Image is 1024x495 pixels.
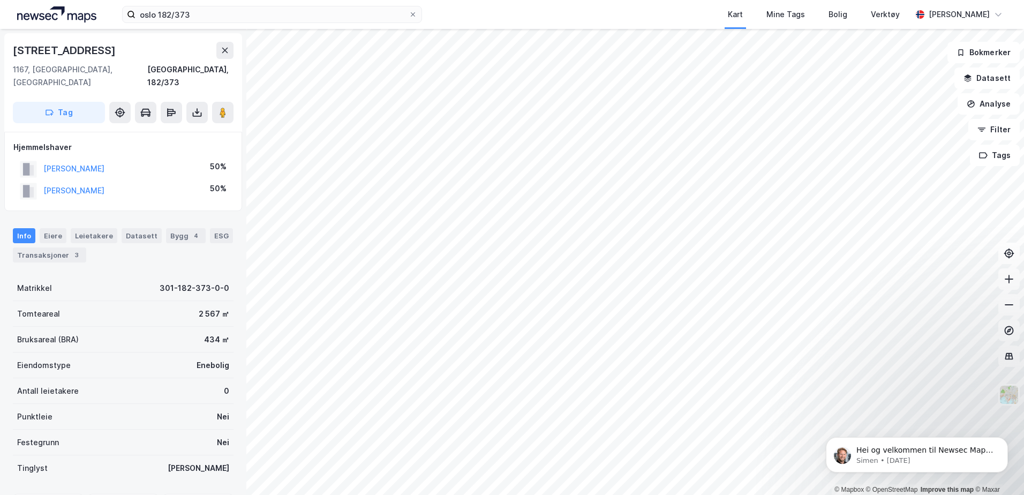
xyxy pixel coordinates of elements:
[921,486,974,493] a: Improve this map
[999,385,1019,405] img: Z
[947,42,1020,63] button: Bokmerker
[17,307,60,320] div: Tomteareal
[17,436,59,449] div: Festegrunn
[810,415,1024,490] iframe: Intercom notifications message
[210,160,227,173] div: 50%
[17,282,52,295] div: Matrikkel
[954,67,1020,89] button: Datasett
[13,228,35,243] div: Info
[834,486,864,493] a: Mapbox
[13,141,233,154] div: Hjemmelshaver
[210,182,227,195] div: 50%
[17,410,52,423] div: Punktleie
[135,6,409,22] input: Søk på adresse, matrikkel, gårdeiere, leietakere eller personer
[968,119,1020,140] button: Filter
[17,462,48,475] div: Tinglyst
[122,228,162,243] div: Datasett
[199,307,229,320] div: 2 567 ㎡
[17,359,71,372] div: Eiendomstype
[766,8,805,21] div: Mine Tags
[40,228,66,243] div: Eiere
[217,410,229,423] div: Nei
[17,333,79,346] div: Bruksareal (BRA)
[929,8,990,21] div: [PERSON_NAME]
[13,42,118,59] div: [STREET_ADDRESS]
[217,436,229,449] div: Nei
[970,145,1020,166] button: Tags
[166,228,206,243] div: Bygg
[191,230,201,241] div: 4
[958,93,1020,115] button: Analyse
[71,228,117,243] div: Leietakere
[17,6,96,22] img: logo.a4113a55bc3d86da70a041830d287a7e.svg
[871,8,900,21] div: Verktøy
[160,282,229,295] div: 301-182-373-0-0
[210,228,233,243] div: ESG
[17,385,79,397] div: Antall leietakere
[728,8,743,21] div: Kart
[224,385,229,397] div: 0
[13,102,105,123] button: Tag
[197,359,229,372] div: Enebolig
[71,250,82,260] div: 3
[168,462,229,475] div: [PERSON_NAME]
[147,63,234,89] div: [GEOGRAPHIC_DATA], 182/373
[13,247,86,262] div: Transaksjoner
[829,8,847,21] div: Bolig
[866,486,918,493] a: OpenStreetMap
[13,63,147,89] div: 1167, [GEOGRAPHIC_DATA], [GEOGRAPHIC_DATA]
[204,333,229,346] div: 434 ㎡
